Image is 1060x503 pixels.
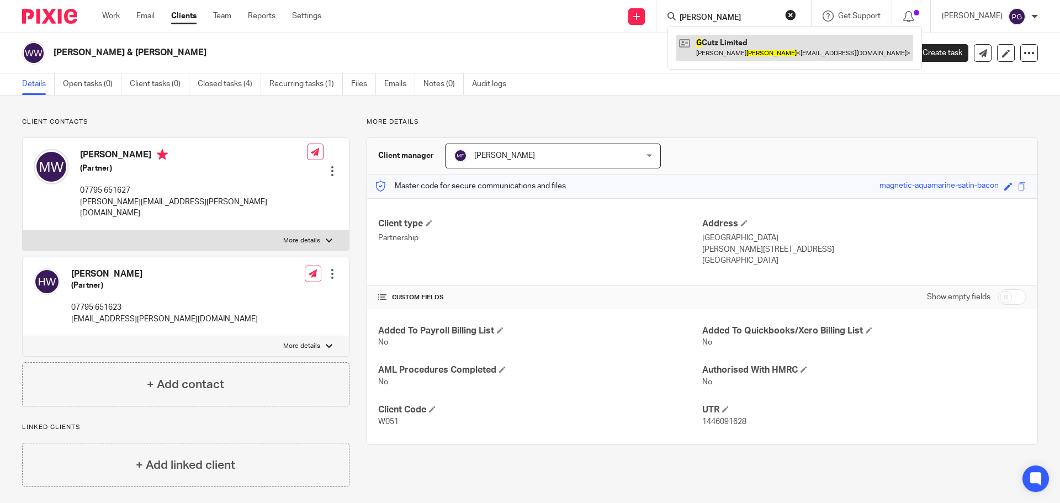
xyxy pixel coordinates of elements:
h4: + Add contact [147,376,224,393]
span: [PERSON_NAME] [474,152,535,160]
h4: Authorised With HMRC [702,364,1026,376]
input: Search [679,13,778,23]
a: Email [136,10,155,22]
p: More details [283,342,320,351]
h4: Added To Payroll Billing List [378,325,702,337]
a: Files [351,73,376,95]
p: More details [367,118,1038,126]
img: svg%3E [22,41,45,65]
h2: [PERSON_NAME] & [PERSON_NAME] [54,47,721,59]
a: Reports [248,10,275,22]
p: [GEOGRAPHIC_DATA] [702,232,1026,243]
a: Open tasks (0) [63,73,121,95]
span: No [702,338,712,346]
a: Details [22,73,55,95]
h5: (Partner) [80,163,307,174]
a: Notes (0) [423,73,464,95]
h4: AML Procedures Completed [378,364,702,376]
p: [EMAIL_ADDRESS][PERSON_NAME][DOMAIN_NAME] [71,314,258,325]
button: Clear [785,9,796,20]
h4: CUSTOM FIELDS [378,293,702,302]
p: [GEOGRAPHIC_DATA] [702,255,1026,266]
span: W051 [378,418,399,426]
h4: Added To Quickbooks/Xero Billing List [702,325,1026,337]
h4: Client type [378,218,702,230]
p: [PERSON_NAME] [942,10,1003,22]
a: Closed tasks (4) [198,73,261,95]
img: Pixie [22,9,77,24]
a: Work [102,10,120,22]
span: No [378,338,388,346]
span: No [702,378,712,386]
p: [PERSON_NAME][STREET_ADDRESS] [702,244,1026,255]
span: 1446091628 [702,418,746,426]
h3: Client manager [378,150,434,161]
h4: [PERSON_NAME] [80,149,307,163]
span: Get Support [838,12,881,20]
p: More details [283,236,320,245]
label: Show empty fields [927,292,990,303]
a: Create task [904,44,968,62]
img: svg%3E [34,268,60,295]
div: magnetic-aquamarine-satin-bacon [879,180,999,193]
a: Client tasks (0) [130,73,189,95]
a: Recurring tasks (1) [269,73,343,95]
a: Team [213,10,231,22]
p: [PERSON_NAME][EMAIL_ADDRESS][PERSON_NAME][DOMAIN_NAME] [80,197,307,219]
p: Client contacts [22,118,349,126]
h4: UTR [702,404,1026,416]
p: Master code for secure communications and files [375,181,566,192]
h5: (Partner) [71,280,258,291]
p: Linked clients [22,423,349,432]
h4: Address [702,218,1026,230]
a: Settings [292,10,321,22]
img: svg%3E [454,149,467,162]
h4: + Add linked client [136,457,235,474]
h4: Client Code [378,404,702,416]
img: svg%3E [34,149,69,184]
a: Emails [384,73,415,95]
h4: [PERSON_NAME] [71,268,258,280]
p: 07795 651627 [80,185,307,196]
i: Primary [157,149,168,160]
img: svg%3E [1008,8,1026,25]
span: No [378,378,388,386]
a: Clients [171,10,197,22]
a: Audit logs [472,73,515,95]
p: 07795 651623 [71,302,258,313]
p: Partnership [378,232,702,243]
